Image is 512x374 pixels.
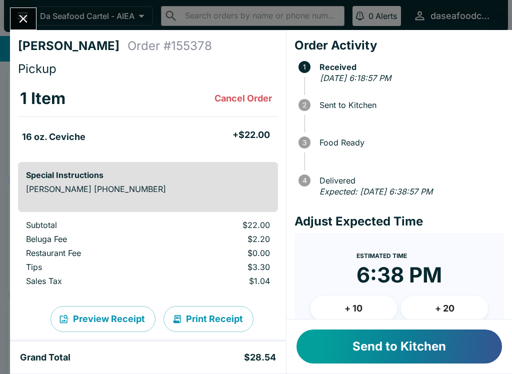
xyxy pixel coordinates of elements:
[401,296,488,321] button: + 20
[171,276,269,286] p: $1.04
[50,306,155,332] button: Preview Receipt
[26,262,155,272] p: Tips
[26,248,155,258] p: Restaurant Fee
[314,62,504,71] span: Received
[20,351,70,363] h5: Grand Total
[171,220,269,230] p: $22.00
[10,8,36,29] button: Close
[244,351,276,363] h5: $28.54
[303,63,306,71] text: 1
[18,61,56,76] span: Pickup
[356,262,442,288] time: 6:38 PM
[26,234,155,244] p: Beluga Fee
[294,214,504,229] h4: Adjust Expected Time
[310,296,397,321] button: + 10
[319,186,432,196] em: Expected: [DATE] 6:38:57 PM
[294,38,504,53] h4: Order Activity
[302,176,306,184] text: 4
[18,80,278,154] table: orders table
[127,38,212,53] h4: Order # 155378
[314,138,504,147] span: Food Ready
[22,131,85,143] h5: 16 oz. Ceviche
[171,234,269,244] p: $2.20
[26,170,270,180] h6: Special Instructions
[26,220,155,230] p: Subtotal
[163,306,253,332] button: Print Receipt
[26,184,270,194] p: [PERSON_NAME] [PHONE_NUMBER]
[18,220,278,290] table: orders table
[210,88,276,108] button: Cancel Order
[171,262,269,272] p: $3.30
[20,88,65,108] h3: 1 Item
[26,276,155,286] p: Sales Tax
[314,176,504,185] span: Delivered
[320,73,391,83] em: [DATE] 6:18:57 PM
[302,101,306,109] text: 2
[18,38,127,53] h4: [PERSON_NAME]
[314,100,504,109] span: Sent to Kitchen
[232,129,270,141] h5: + $22.00
[356,252,407,259] span: Estimated Time
[302,138,306,146] text: 3
[296,329,502,363] button: Send to Kitchen
[171,248,269,258] p: $0.00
